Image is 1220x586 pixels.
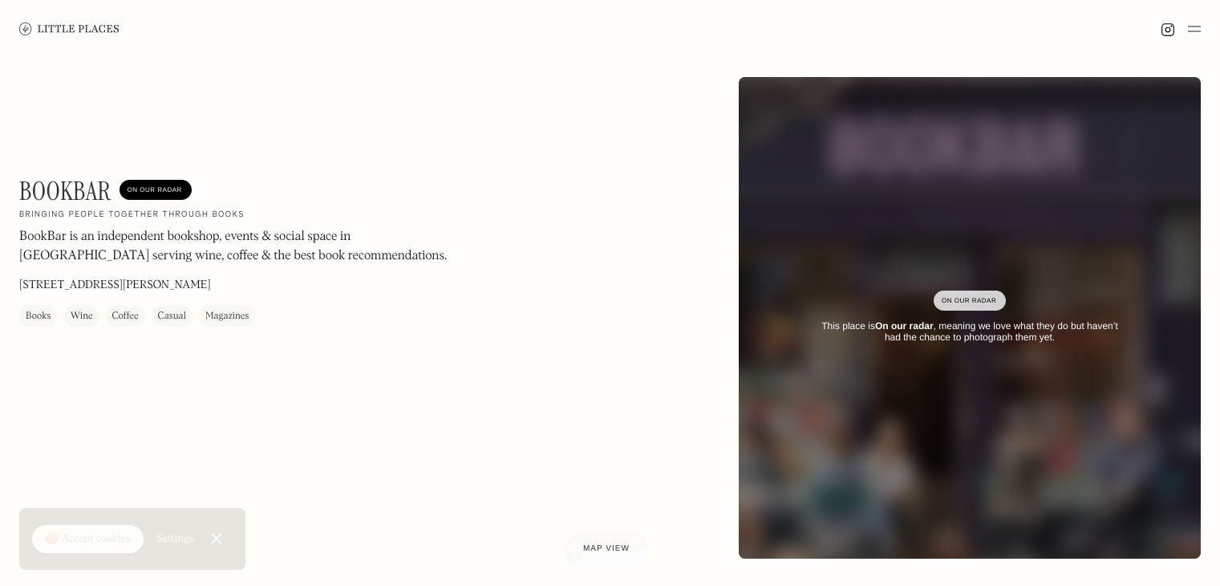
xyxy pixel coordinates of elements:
div: Settings [156,533,194,544]
span: Map view [583,544,630,553]
strong: On our radar [875,320,934,332]
div: Coffee [112,308,139,324]
div: On Our Radar [942,293,998,309]
p: BookBar is an independent bookshop, events & social space in [GEOGRAPHIC_DATA] serving wine, coff... [19,227,452,266]
div: Books [26,308,51,324]
div: Wine [70,308,92,324]
div: 🍪 Accept cookies [45,531,131,547]
a: Map view [564,531,649,567]
div: On Our Radar [128,182,184,198]
h1: BookBar [19,176,111,206]
a: Settings [156,521,194,557]
div: This place is , meaning we love what they do but haven’t had the chance to photograph them yet. [813,320,1127,344]
a: 🍪 Accept cookies [32,525,144,554]
div: Magazines [205,308,249,324]
p: [STREET_ADDRESS][PERSON_NAME] [19,277,211,294]
a: Close Cookie Popup [201,523,233,555]
div: Close Cookie Popup [216,539,217,539]
div: Casual [158,308,186,324]
h2: Bringing people together through books [19,210,245,221]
